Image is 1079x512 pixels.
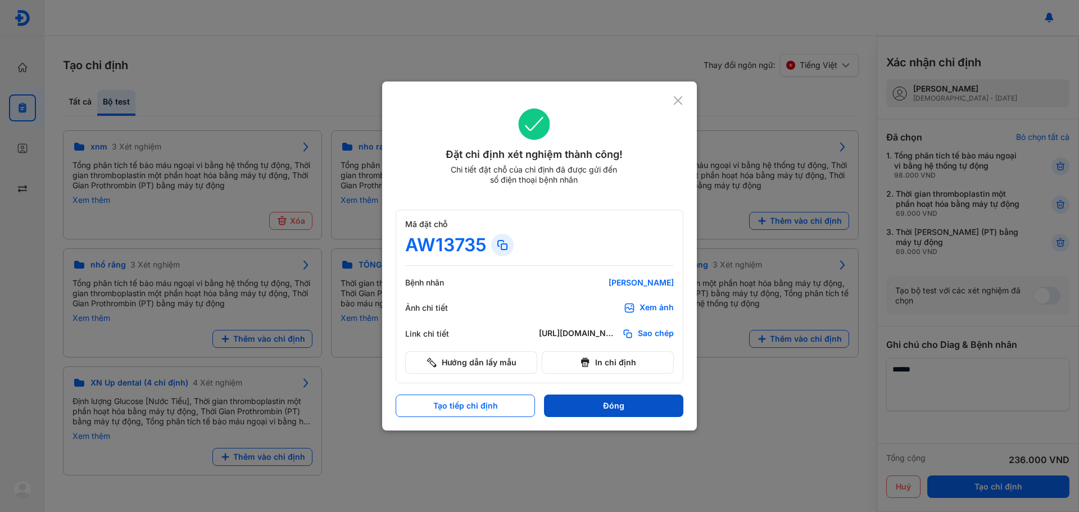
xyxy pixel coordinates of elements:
div: Link chi tiết [405,329,473,339]
div: Ảnh chi tiết [405,303,473,313]
button: In chỉ định [542,351,674,374]
div: Đặt chỉ định xét nghiệm thành công! [396,147,673,162]
span: Sao chép [638,328,674,339]
div: Xem ảnh [640,302,674,314]
div: Bệnh nhân [405,278,473,288]
button: Tạo tiếp chỉ định [396,395,535,417]
button: Hướng dẫn lấy mẫu [405,351,537,374]
div: [URL][DOMAIN_NAME] [539,328,618,339]
div: AW13735 [405,234,487,256]
button: Đóng [544,395,683,417]
div: [PERSON_NAME] [539,278,674,288]
div: Chi tiết đặt chỗ của chỉ định đã được gửi đến số điện thoại bệnh nhân [446,165,622,185]
div: Mã đặt chỗ [405,219,674,229]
